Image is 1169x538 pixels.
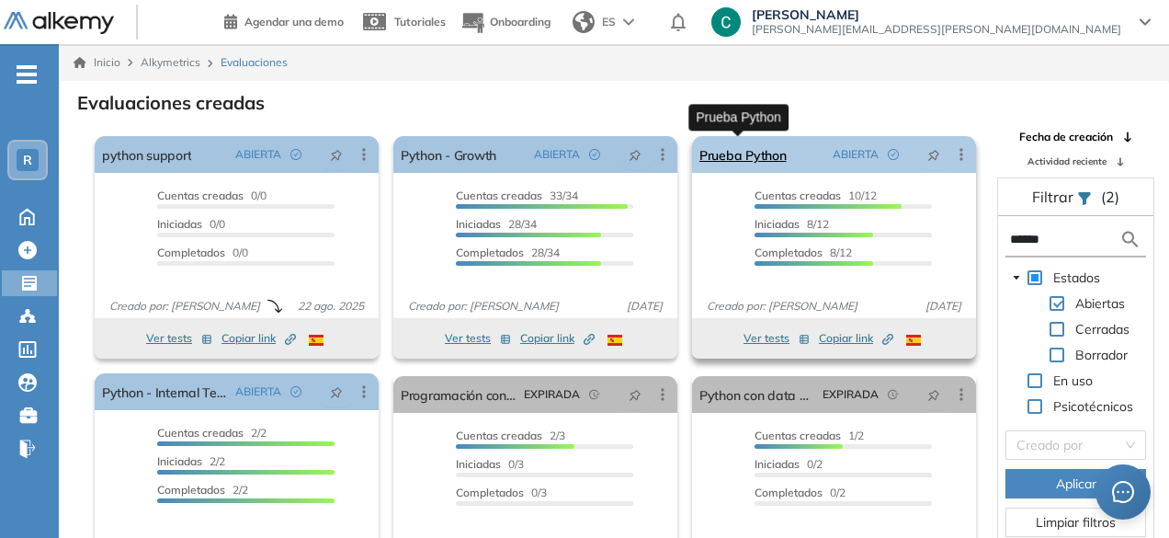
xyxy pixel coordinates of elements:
[888,149,899,160] span: check-circle
[102,373,228,410] a: Python - Internal Testing
[157,217,202,231] span: Iniciadas
[1101,186,1119,208] span: (2)
[4,12,114,35] img: Logo
[1075,321,1129,338] span: Cerradas
[918,298,969,315] span: [DATE]
[330,384,343,399] span: pushpin
[888,389,899,400] span: field-time
[157,189,267,202] span: 0/0
[490,15,550,29] span: Onboarding
[102,136,191,173] a: python support
[290,149,301,160] span: check-circle
[699,136,787,173] a: Prueba Python
[823,386,879,403] span: EXPIRADA
[520,330,595,347] span: Copiar link
[699,376,815,413] a: Python con data Nivel 1
[456,217,537,231] span: 28/34
[927,147,940,162] span: pushpin
[456,486,524,499] span: Completados
[157,217,225,231] span: 0/0
[819,330,893,347] span: Copiar link
[157,483,248,497] span: 2/2
[1050,370,1096,392] span: En uso
[1053,269,1100,286] span: Estados
[224,9,344,31] a: Agendar una demo
[629,147,641,162] span: pushpin
[755,246,852,259] span: 8/12
[688,104,789,131] div: Prueba Python
[699,298,865,315] span: Creado por: [PERSON_NAME]
[755,217,800,231] span: Iniciadas
[221,330,296,347] span: Copiar link
[755,429,864,442] span: 1/2
[157,454,225,468] span: 2/2
[1036,512,1116,532] span: Limpiar filtros
[1056,474,1096,494] span: Aplicar
[1119,228,1141,251] img: search icon
[1050,267,1104,289] span: Estados
[157,189,244,202] span: Cuentas creadas
[755,486,846,499] span: 0/2
[157,483,225,497] span: Completados
[157,426,267,440] span: 2/2
[309,335,323,346] img: ESP
[102,298,267,315] span: Creado por: [PERSON_NAME]
[445,327,511,349] button: Ver tests
[615,380,655,409] button: pushpin
[316,140,357,169] button: pushpin
[755,457,800,471] span: Iniciadas
[244,15,344,29] span: Agendar una demo
[157,454,202,468] span: Iniciadas
[534,146,580,163] span: ABIERTA
[456,189,542,202] span: Cuentas creadas
[752,22,1121,37] span: [PERSON_NAME][EMAIL_ADDRESS][PERSON_NAME][DOMAIN_NAME]
[755,217,829,231] span: 8/12
[401,136,496,173] a: Python - Growth
[1053,372,1093,389] span: En uso
[1005,508,1146,537] button: Limpiar filtros
[1005,469,1146,498] button: Aplicar
[1012,273,1021,282] span: caret-down
[1072,292,1129,315] span: Abiertas
[619,298,670,315] span: [DATE]
[906,335,921,346] img: ESP
[629,387,641,402] span: pushpin
[914,140,954,169] button: pushpin
[290,386,301,397] span: check-circle
[755,189,841,202] span: Cuentas creadas
[743,327,810,349] button: Ver tests
[290,298,371,315] span: 22 ago. 2025
[1019,129,1113,145] span: Fecha de creación
[456,246,524,259] span: Completados
[1075,347,1128,363] span: Borrador
[524,386,580,403] span: EXPIRADA
[520,327,595,349] button: Copiar link
[221,54,288,71] span: Evaluaciones
[157,246,248,259] span: 0/0
[607,335,622,346] img: ESP
[157,426,244,440] span: Cuentas creadas
[1053,398,1133,415] span: Psicotécnicos
[1112,481,1134,503] span: message
[401,376,516,413] a: Programación con Python Nivel 1
[74,54,120,71] a: Inicio
[23,153,32,167] span: R
[755,189,877,202] span: 10/12
[1072,344,1131,366] span: Borrador
[394,15,446,29] span: Tutoriales
[589,149,600,160] span: check-circle
[602,14,616,30] span: ES
[221,327,296,349] button: Copiar link
[573,11,595,33] img: world
[1032,188,1077,206] span: Filtrar
[1050,395,1137,418] span: Psicotécnicos
[755,429,841,442] span: Cuentas creadas
[17,73,37,76] i: -
[456,486,547,499] span: 0/3
[316,377,357,406] button: pushpin
[914,380,954,409] button: pushpin
[755,246,823,259] span: Completados
[141,55,200,69] span: Alkymetrics
[401,298,566,315] span: Creado por: [PERSON_NAME]
[752,7,1121,22] span: [PERSON_NAME]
